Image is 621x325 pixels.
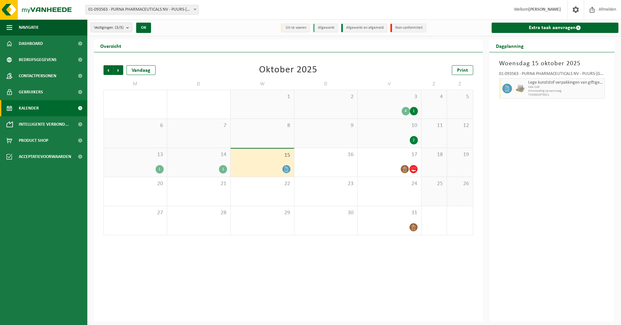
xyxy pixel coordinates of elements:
span: 22 [234,180,291,187]
li: Afgewerkt en afgemeld [341,24,387,32]
span: 18 [425,151,444,158]
td: Z [447,78,473,90]
div: 1 [219,165,227,173]
h3: Woensdag 15 oktober 2025 [499,59,605,68]
a: Extra taak aanvragen [492,23,619,33]
span: 9 [298,122,354,129]
span: 26 [450,180,469,187]
span: Intelligente verbond... [19,116,69,132]
span: Volgende [114,65,123,75]
span: Gebruikers [19,84,43,100]
span: 3 [361,93,418,100]
div: 2 [410,136,418,144]
span: 24 [361,180,418,187]
div: 01-093563 - PURNA PHARMACEUTICALS NV - PUURS-[GEOGRAPHIC_DATA] [499,72,605,78]
span: Acceptatievoorwaarden [19,149,71,165]
span: 7 [170,122,227,129]
span: 28 [170,209,227,216]
td: D [167,78,231,90]
span: KGA Colli [528,85,603,89]
h2: Overzicht [94,39,128,52]
span: 2 [298,93,354,100]
span: 27 [107,209,164,216]
span: 30 [298,209,354,216]
button: OK [136,23,151,33]
span: 19 [450,151,469,158]
span: 20 [107,180,164,187]
span: Omwisseling op aanvraag [528,89,603,93]
span: Vorige [103,65,113,75]
span: 21 [170,180,227,187]
img: LP-PA-00000-WDN-11 [515,84,525,93]
span: 8 [234,122,291,129]
span: Lege kunststof verpakkingen van giftige stoffen [528,80,603,85]
span: Product Shop [19,132,48,149]
span: Print [457,68,468,73]
iframe: chat widget [3,311,108,325]
span: 12 [450,122,469,129]
div: 4 [402,107,410,115]
div: Vandaag [126,65,156,75]
span: T250002979811 [528,93,603,97]
span: 16 [298,151,354,158]
div: Oktober 2025 [259,65,317,75]
span: 01-093563 - PURNA PHARMACEUTICALS NV - PUURS-SINT-AMANDS [86,5,198,14]
div: 1 [156,165,164,173]
td: Z [421,78,447,90]
button: Vestigingen(3/3) [91,23,132,32]
span: 01-093563 - PURNA PHARMACEUTICALS NV - PUURS-SINT-AMANDS [85,5,199,15]
td: D [294,78,358,90]
li: Afgewerkt [313,24,338,32]
span: Contactpersonen [19,68,56,84]
div: 1 [410,107,418,115]
span: 23 [298,180,354,187]
span: 11 [425,122,444,129]
span: 6 [107,122,164,129]
td: M [103,78,167,90]
span: 15 [234,152,291,159]
strong: [PERSON_NAME] [528,7,561,12]
span: 29 [234,209,291,216]
span: 13 [107,151,164,158]
span: 10 [361,122,418,129]
li: Uit te voeren [281,24,310,32]
count: (3/3) [115,26,124,30]
a: Print [452,65,473,75]
td: V [358,78,421,90]
span: 14 [170,151,227,158]
span: 17 [361,151,418,158]
span: 25 [425,180,444,187]
span: Navigatie [19,19,39,36]
span: Vestigingen [94,23,124,33]
h2: Dagplanning [489,39,530,52]
span: 1 [234,93,291,100]
li: Non-conformiteit [390,24,426,32]
span: 4 [425,93,444,100]
td: W [231,78,294,90]
span: 5 [450,93,469,100]
span: Kalender [19,100,39,116]
span: Bedrijfsgegevens [19,52,57,68]
span: Dashboard [19,36,43,52]
span: 31 [361,209,418,216]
